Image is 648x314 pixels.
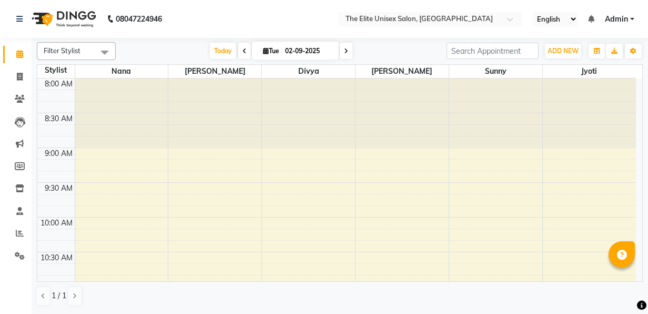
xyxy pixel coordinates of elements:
[37,65,75,76] div: Stylist
[43,113,75,124] div: 8:30 AM
[27,4,99,34] img: logo
[43,148,75,159] div: 9:00 AM
[210,43,236,59] span: Today
[545,44,581,58] button: ADD NEW
[43,183,75,194] div: 9:30 AM
[282,43,335,59] input: 2025-09-02
[38,252,75,263] div: 10:30 AM
[262,65,355,78] span: Divya
[548,47,579,55] span: ADD NEW
[43,78,75,90] div: 8:00 AM
[168,65,261,78] span: [PERSON_NAME]
[447,43,539,59] input: Search Appointment
[52,290,66,301] span: 1 / 1
[44,46,80,55] span: Filter Stylist
[116,4,162,34] b: 08047224946
[605,14,628,25] span: Admin
[543,65,636,78] span: Jyoti
[356,65,449,78] span: [PERSON_NAME]
[38,218,75,229] div: 10:00 AM
[449,65,542,78] span: Sunny
[260,47,282,55] span: Tue
[75,65,168,78] span: Nana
